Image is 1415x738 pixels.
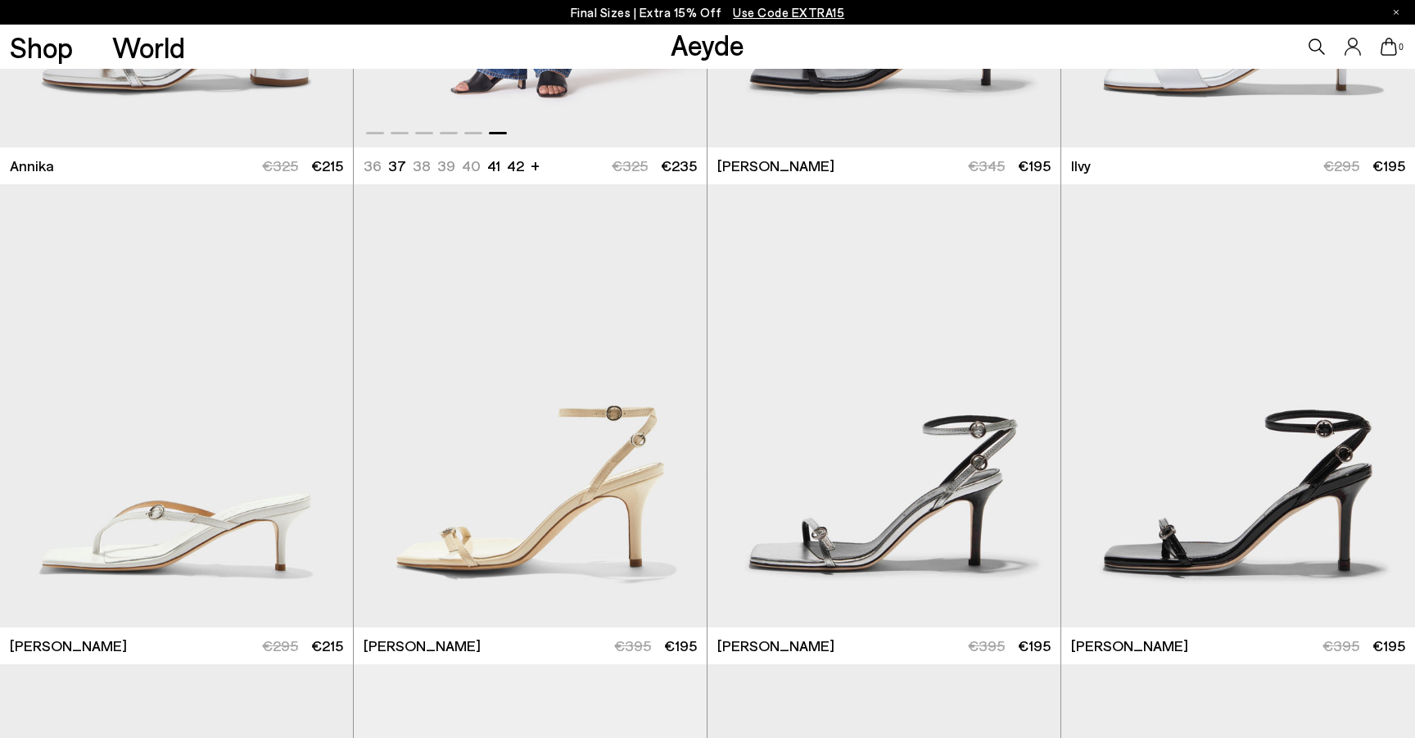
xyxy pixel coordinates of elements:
a: Aeyde [671,27,744,61]
span: €195 [664,636,697,654]
a: World [112,33,185,61]
span: Annika [10,156,54,176]
a: [PERSON_NAME] €345 €195 [707,147,1060,184]
span: €195 [1018,636,1051,654]
li: 37 [388,156,406,176]
span: [PERSON_NAME] [717,156,834,176]
a: Shop [10,33,73,61]
span: €295 [262,636,298,654]
a: 0 [1381,38,1397,56]
span: €395 [968,636,1005,654]
span: €345 [968,156,1005,174]
span: €295 [1323,156,1359,174]
span: Ilvy [1071,156,1091,176]
span: €215 [311,156,343,174]
span: €215 [311,636,343,654]
a: Ilvy €295 €195 [1061,147,1415,184]
p: Final Sizes | Extra 15% Off [571,2,845,23]
li: 41 [487,156,500,176]
a: 36 37 38 39 40 41 42 + €325 €235 [354,147,707,184]
a: [PERSON_NAME] €395 €195 [1061,627,1415,664]
span: €235 [661,156,697,174]
span: €195 [1372,636,1405,654]
a: [PERSON_NAME] €395 €195 [707,627,1060,664]
span: [PERSON_NAME] [717,636,834,656]
span: €195 [1018,156,1051,174]
span: [PERSON_NAME] [364,636,481,656]
span: [PERSON_NAME] [10,636,127,656]
span: €325 [612,156,648,174]
li: 42 [507,156,524,176]
span: €195 [1372,156,1405,174]
span: Navigate to /collections/ss25-final-sizes [733,5,844,20]
img: Hallie Leather Stiletto Sandals [707,184,1060,628]
img: Hallie Leather Stiletto Sandals [354,184,707,628]
img: Hallie Leather Stiletto Sandals [1061,184,1415,628]
a: [PERSON_NAME] €395 €195 [354,627,707,664]
span: 0 [1397,43,1405,52]
span: [PERSON_NAME] [1071,636,1188,656]
span: €325 [262,156,298,174]
span: €395 [614,636,651,654]
li: + [531,154,540,176]
span: €395 [1322,636,1359,654]
ul: variant [364,156,519,176]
